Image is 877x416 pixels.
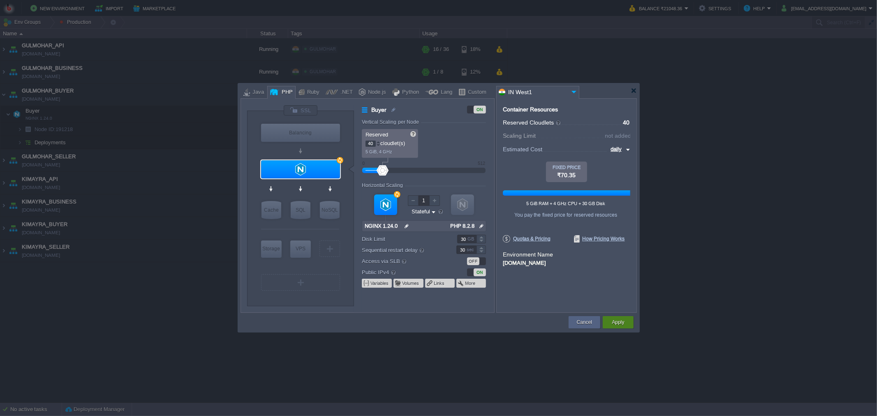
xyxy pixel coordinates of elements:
div: 512 [478,161,485,166]
div: Storage Containers [261,240,282,258]
div: Balancing [261,124,340,142]
span: Reserved Cloudlets [503,119,562,126]
button: Variables [370,280,389,287]
div: not added [605,133,631,139]
div: Storage [261,240,282,257]
span: 5 GiB, 4 GHz [366,149,392,154]
span: Scaling Limit [503,132,536,139]
div: PHP [279,86,293,99]
div: VPS [290,240,311,257]
div: Elastic VPS [290,240,311,258]
div: Custom [465,86,486,99]
div: ON [474,268,486,276]
div: Python [400,86,419,99]
button: More [465,280,476,287]
div: Create New Layer [261,274,340,291]
div: SQL [291,201,310,219]
div: Java [250,86,264,99]
div: 5 GiB RAM + 4 GHz CPU + 30 GB Disk [502,201,629,206]
span: ₹70.35 [558,172,576,178]
p: cloudlet(s) [366,138,415,147]
div: OFF [467,257,479,265]
span: Estimated Cost [503,145,542,154]
button: Apply [612,318,624,326]
span: How Pricing Works [574,235,625,243]
span: Quotas & Pricing [503,235,551,243]
div: Node.js [366,86,386,99]
div: NoSQL [320,201,340,219]
div: [DOMAIN_NAME] [503,259,630,266]
label: Public IPv4 [362,268,445,277]
div: Cache [261,201,281,219]
div: FIXED PRICE [546,165,587,170]
label: Sequential restart delay [362,245,445,254]
div: Ruby [305,86,319,99]
div: GB [467,235,476,243]
div: Vertical Scaling per Node [362,119,421,125]
div: .NET [338,86,353,99]
label: Disk Limit [362,235,445,243]
div: sec [467,246,476,254]
div: 0 [362,161,365,166]
span: Reserved [366,132,388,138]
div: You pay the fixed price for reserved resources [502,212,629,218]
button: Volumes [402,280,420,287]
div: Buyer [261,160,340,178]
label: Environment Name [503,251,553,258]
div: ON [474,106,486,113]
label: Access via SLB [362,257,445,266]
div: Lang [438,86,452,99]
div: Load Balancer [261,124,340,142]
div: Horizontal Scaling [362,183,405,188]
div: Container Resources [503,106,558,113]
button: Links [434,280,445,287]
button: Cancel [577,318,592,326]
span: 40 [623,119,629,126]
div: Create New Layer [319,240,340,257]
div: NoSQL Databases [320,201,340,219]
div: SQL Databases [291,201,310,219]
